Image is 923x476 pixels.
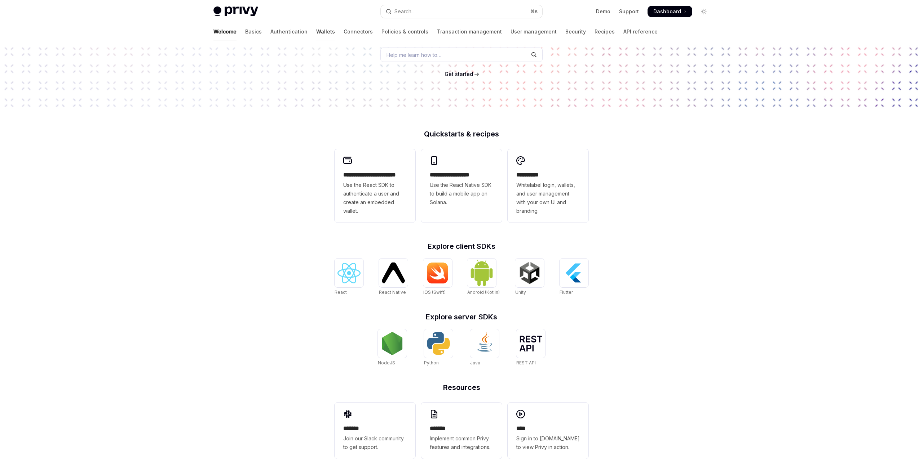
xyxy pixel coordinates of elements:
a: UnityUnity [515,259,544,296]
span: REST API [516,360,536,365]
a: Basics [245,23,262,40]
h2: Explore client SDKs [335,243,588,250]
span: iOS (Swift) [423,289,446,295]
a: Recipes [595,23,615,40]
span: Implement common Privy features and integrations. [430,434,493,452]
button: Toggle dark mode [698,6,710,17]
span: Python [424,360,439,365]
a: Welcome [213,23,237,40]
img: React Native [382,262,405,283]
a: Connectors [344,23,373,40]
img: Android (Kotlin) [470,259,493,286]
a: PythonPython [424,329,453,367]
h2: Quickstarts & recipes [335,130,588,138]
span: Flutter [560,289,573,295]
span: Get started [445,71,473,77]
a: React NativeReact Native [379,259,408,296]
img: Flutter [562,261,586,284]
img: iOS (Swift) [426,262,449,284]
img: REST API [519,336,542,351]
a: Get started [445,71,473,78]
a: Demo [596,8,610,15]
span: React [335,289,347,295]
a: **** **Join our Slack community to get support. [335,403,415,459]
button: Open search [381,5,542,18]
span: ⌘ K [530,9,538,14]
h2: Explore server SDKs [335,313,588,320]
a: **** **Implement common Privy features and integrations. [421,403,502,459]
img: Unity [518,261,541,284]
span: Help me learn how to… [387,51,441,59]
img: NodeJS [381,332,404,355]
span: NodeJS [378,360,395,365]
a: Authentication [270,23,308,40]
span: Java [470,360,480,365]
a: JavaJava [470,329,499,367]
span: Android (Kotlin) [467,289,500,295]
a: FlutterFlutter [560,259,588,296]
a: **** *****Whitelabel login, wallets, and user management with your own UI and branding. [508,149,588,223]
a: **** **** **** ***Use the React Native SDK to build a mobile app on Solana. [421,149,502,223]
a: Transaction management [437,23,502,40]
a: Security [565,23,586,40]
img: React [337,263,361,283]
span: React Native [379,289,406,295]
a: Support [619,8,639,15]
span: Sign in to [DOMAIN_NAME] to view Privy in action. [516,434,580,452]
a: ReactReact [335,259,363,296]
h2: Resources [335,384,588,391]
div: Search... [394,7,415,16]
a: Wallets [316,23,335,40]
span: Unity [515,289,526,295]
span: Use the React Native SDK to build a mobile app on Solana. [430,181,493,207]
a: iOS (Swift)iOS (Swift) [423,259,452,296]
img: Java [473,332,496,355]
a: API reference [623,23,658,40]
a: REST APIREST API [516,329,545,367]
img: Python [427,332,450,355]
a: Policies & controls [381,23,428,40]
span: Dashboard [653,8,681,15]
a: User management [511,23,557,40]
a: Android (Kotlin)Android (Kotlin) [467,259,500,296]
span: Whitelabel login, wallets, and user management with your own UI and branding. [516,181,580,215]
a: NodeJSNodeJS [378,329,407,367]
a: Dashboard [648,6,692,17]
span: Join our Slack community to get support. [343,434,407,452]
span: Use the React SDK to authenticate a user and create an embedded wallet. [343,181,407,215]
img: light logo [213,6,258,17]
a: ****Sign in to [DOMAIN_NAME] to view Privy in action. [508,403,588,459]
